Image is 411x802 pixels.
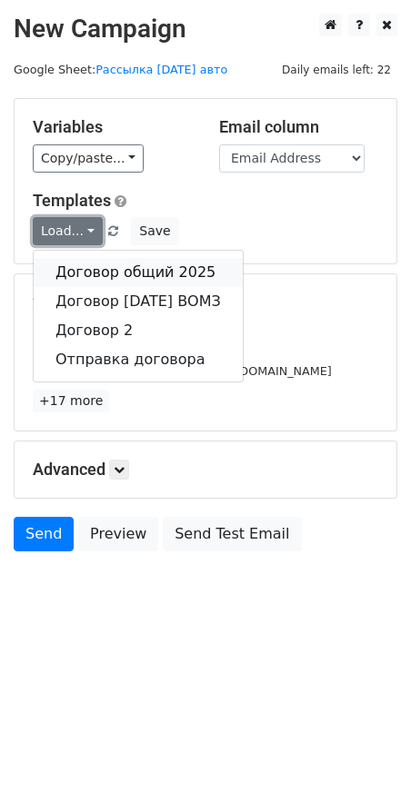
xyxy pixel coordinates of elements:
[33,191,111,210] a: Templates
[34,316,243,345] a: Договор 2
[14,63,227,76] small: Google Sheet:
[276,63,397,76] a: Daily emails left: 22
[33,460,378,480] h5: Advanced
[33,364,332,378] small: [PERSON_NAME][EMAIL_ADDRESS][DOMAIN_NAME]
[131,217,178,245] button: Save
[33,217,103,245] a: Load...
[34,287,243,316] a: Договор [DATE] ВОМЗ
[33,117,192,137] h5: Variables
[95,63,227,76] a: Рассылка [DATE] авто
[320,715,411,802] iframe: Chat Widget
[219,117,378,137] h5: Email column
[163,517,301,551] a: Send Test Email
[14,14,397,45] h2: New Campaign
[33,390,109,412] a: +17 more
[33,144,144,173] a: Copy/paste...
[276,60,397,80] span: Daily emails left: 22
[320,715,411,802] div: Виджет чата
[34,345,243,374] a: Отправка договора
[34,258,243,287] a: Договор общий 2025
[78,517,158,551] a: Preview
[14,517,74,551] a: Send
